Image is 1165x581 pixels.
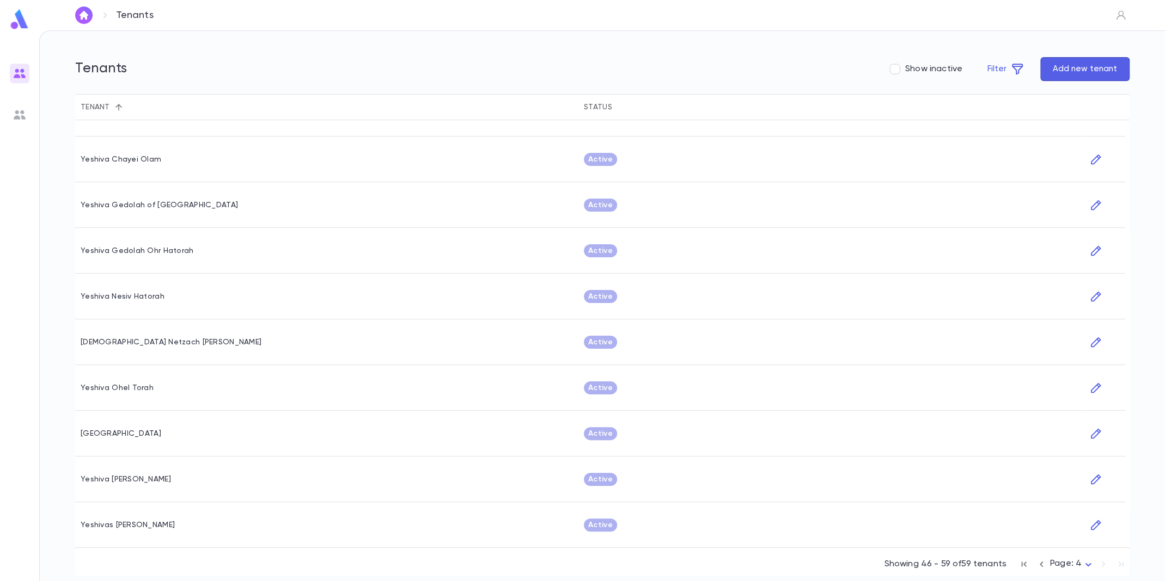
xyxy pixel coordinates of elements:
[81,429,161,438] div: Yeshiva Ruach Hatorah
[75,94,578,120] div: Tenant
[81,384,154,392] div: Yeshiva Ohel Torah
[584,338,617,347] span: Active
[1050,555,1095,572] div: Page: 4
[81,475,171,484] div: Yeshiva Toras Yisroel
[612,98,630,116] button: Sort
[110,98,127,116] button: Sort
[81,292,164,301] div: Yeshiva Nesiv Hatorah
[9,9,31,30] img: logo
[81,201,238,209] div: Yeshiva Gedolah of South Bend
[1040,57,1130,81] button: Add new tenant
[81,246,194,255] div: Yeshiva Gedolah Ohr Hatorah
[584,475,617,484] span: Active
[584,429,617,438] span: Active
[116,9,154,21] p: Tenants
[81,338,261,347] div: Yeshiva Netzach Yisroel
[13,67,26,80] img: users_gradient.817b64062b48db29b58f0b5e96d8b67b.svg
[584,521,617,529] span: Active
[584,201,617,209] span: Active
[584,155,617,164] span: Active
[905,64,962,75] span: Show inactive
[1050,559,1082,568] span: Page: 4
[584,246,617,255] span: Active
[975,57,1036,81] button: Filter
[584,94,612,120] div: Status
[81,155,161,164] div: Yeshiva Chayei Olam
[584,384,617,392] span: Active
[578,94,1082,120] div: Status
[81,94,110,120] div: Tenant
[13,108,26,121] img: users_grey.add6a7b1bacd1fe57131ad36919bb8de.svg
[884,559,1007,570] p: Showing 46 - 59 of 59 tenants
[75,61,127,77] h5: Tenants
[77,11,90,20] img: home_white.a664292cf8c1dea59945f0da9f25487c.svg
[584,292,617,301] span: Active
[81,521,175,529] div: Yeshivas Toras Moshe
